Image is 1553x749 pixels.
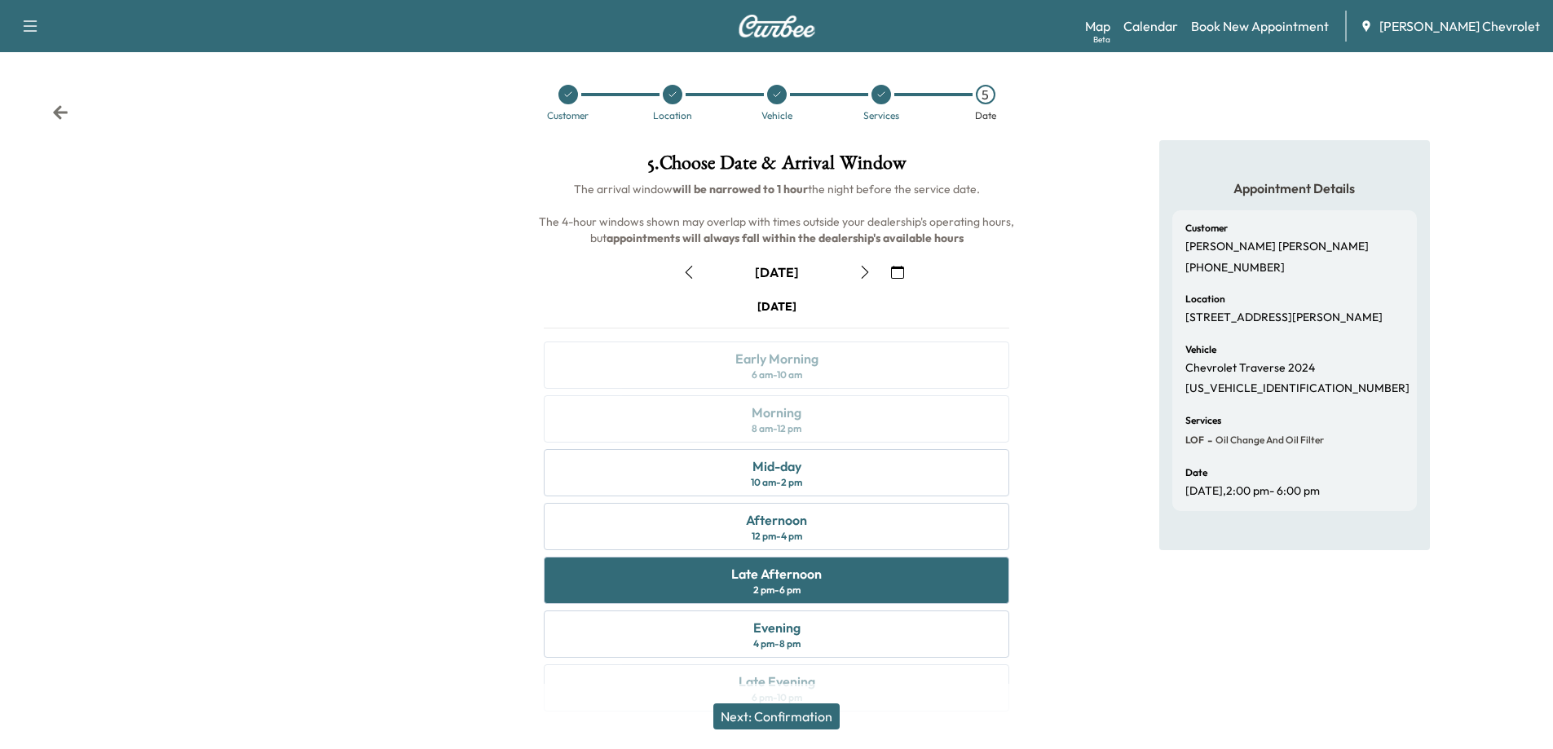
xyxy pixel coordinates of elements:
div: [DATE] [755,263,799,281]
b: appointments will always fall within the dealership's available hours [607,231,964,245]
h6: Customer [1185,223,1228,233]
div: [DATE] [757,298,796,315]
div: Date [975,111,996,121]
span: The arrival window the night before the service date. The 4-hour windows shown may overlap with t... [539,182,1017,245]
span: Oil Change and Oil Filter [1212,434,1324,447]
div: Afternoon [746,510,807,530]
div: Services [863,111,899,121]
h6: Vehicle [1185,345,1216,355]
p: [US_VEHICLE_IDENTIFICATION_NUMBER] [1185,381,1410,396]
div: Mid-day [752,456,801,476]
div: 4 pm - 8 pm [753,637,801,650]
button: Next: Confirmation [713,703,840,729]
div: Location [653,111,692,121]
div: 5 [976,85,995,104]
div: Vehicle [761,111,792,121]
p: [STREET_ADDRESS][PERSON_NAME] [1185,311,1383,325]
h6: Date [1185,468,1207,478]
span: - [1204,432,1212,448]
b: will be narrowed to 1 hour [673,182,808,196]
p: [DATE] , 2:00 pm - 6:00 pm [1185,484,1320,499]
h5: Appointment Details [1172,179,1417,197]
img: Curbee Logo [738,15,816,37]
span: LOF [1185,434,1204,447]
div: Evening [753,618,801,637]
div: 12 pm - 4 pm [752,530,802,543]
div: Customer [547,111,589,121]
div: Back [52,104,68,121]
div: 2 pm - 6 pm [753,584,801,597]
a: MapBeta [1085,16,1110,36]
div: Beta [1093,33,1110,46]
h6: Services [1185,416,1221,425]
p: [PHONE_NUMBER] [1185,261,1285,275]
p: Chevrolet Traverse 2024 [1185,361,1315,376]
div: Late Afternoon [731,564,822,584]
p: [PERSON_NAME] [PERSON_NAME] [1185,240,1369,254]
a: Book New Appointment [1191,16,1329,36]
a: Calendar [1123,16,1178,36]
h1: 5 . Choose Date & Arrival Window [531,153,1022,181]
h6: Location [1185,294,1225,304]
div: 10 am - 2 pm [751,476,802,489]
span: [PERSON_NAME] Chevrolet [1379,16,1540,36]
